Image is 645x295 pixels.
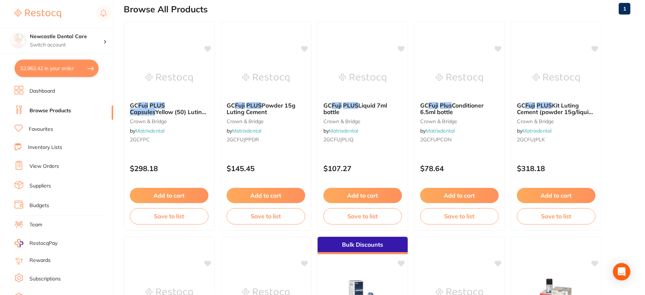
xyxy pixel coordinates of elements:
[11,33,26,48] img: Newcastle Dental Care
[323,102,387,116] span: Liquid 7ml bottle
[227,188,305,203] button: Add to cart
[517,208,596,224] button: Save to list
[130,128,164,134] span: by
[533,60,580,96] img: GC Fuji PLUS Kit Luting Cement (powder 15g/liquid 8g/conditioner 7g)
[130,118,208,124] small: crown & bridge
[138,102,148,109] em: Fuji
[130,136,150,143] span: 2GCFPC
[420,102,499,116] b: GC Fuji Plus Conditioner 6.5ml bottle
[323,136,354,143] span: 2GCFUJPLIQ
[29,107,71,114] a: Browse Products
[420,102,483,116] span: Conditioner 6.5ml bottle
[30,33,103,40] h4: Newcastle Dental Care
[29,182,51,190] a: Suppliers
[29,275,61,283] a: Subscriptions
[517,102,525,109] span: GC
[227,136,259,143] span: 2GCFUJPPDR
[235,102,245,109] em: Fuji
[420,102,429,109] span: GC
[420,118,499,124] small: crown & bridge
[420,208,499,224] button: Save to list
[318,237,408,254] div: Bulk Discounts
[15,239,57,247] a: RestocqPay
[29,163,59,170] a: View Orders
[517,164,596,173] p: $318.18
[332,102,342,109] em: Fuji
[29,202,49,209] a: Budgets
[517,102,596,116] b: GC Fuji PLUS Kit Luting Cement (powder 15g/liquid 8g/conditioner 7g)
[227,208,305,224] button: Save to list
[130,188,208,203] button: Add to cart
[426,128,455,134] a: Matrixdental
[537,102,552,109] em: PLUS
[29,257,51,264] a: Rewards
[339,60,386,96] img: GC Fuji PLUS Liquid 7ml bottle
[323,208,402,224] button: Save to list
[227,118,305,124] small: crown & bridge
[130,108,206,122] span: Yellow (50) Luting Cement
[429,102,438,109] em: Fuji
[30,41,103,49] p: Switch account
[323,118,402,124] small: crown & bridge
[15,239,23,247] img: RestocqPay
[343,102,358,109] em: PLUS
[323,188,402,203] button: Add to cart
[15,60,99,77] button: $2,962.42 in your order
[227,164,305,173] p: $145.45
[227,102,295,116] span: Powder 15g Luting Cement
[29,88,55,95] a: Dashboard
[124,4,208,15] h2: Browse All Products
[232,128,261,134] a: Matrixdental
[29,221,42,229] a: Team
[517,118,596,124] small: crown & bridge
[517,188,596,203] button: Add to cart
[146,60,193,96] img: GC Fuji PLUS Capsules Yellow (50) Luting Cement
[525,102,535,109] em: Fuji
[246,102,262,109] em: PLUS
[29,240,57,247] span: RestocqPay
[29,126,53,133] a: Favourites
[436,60,483,96] img: GC Fuji Plus Conditioner 6.5ml bottle
[517,136,545,143] span: 2GCFUJPLK
[329,128,358,134] a: Matrixdental
[150,102,165,109] em: PLUS
[420,188,499,203] button: Add to cart
[130,164,208,173] p: $298.18
[323,128,358,134] span: by
[323,102,402,116] b: GC Fuji PLUS Liquid 7ml bottle
[28,144,62,151] a: Inventory Lists
[323,102,332,109] span: GC
[130,102,138,109] span: GC
[130,108,155,116] em: Capsules
[15,5,61,22] a: Restocq Logo
[135,128,164,134] a: Matrixdental
[517,128,552,134] span: by
[619,1,630,16] a: 1
[227,102,305,116] b: GC Fuji PLUS Powder 15g Luting Cement
[522,128,552,134] a: Matrixdental
[440,102,452,109] em: Plus
[420,164,499,173] p: $78.64
[420,128,455,134] span: by
[420,136,451,143] span: 2GCFUPCON
[613,263,630,280] div: Open Intercom Messenger
[130,102,208,116] b: GC Fuji PLUS Capsules Yellow (50) Luting Cement
[227,102,235,109] span: GC
[130,208,208,224] button: Save to list
[517,102,593,122] span: Kit Luting Cement (powder 15g/liquid 8g/conditioner 7g)
[15,9,61,18] img: Restocq Logo
[227,128,261,134] span: by
[323,164,402,173] p: $107.27
[242,60,290,96] img: GC Fuji PLUS Powder 15g Luting Cement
